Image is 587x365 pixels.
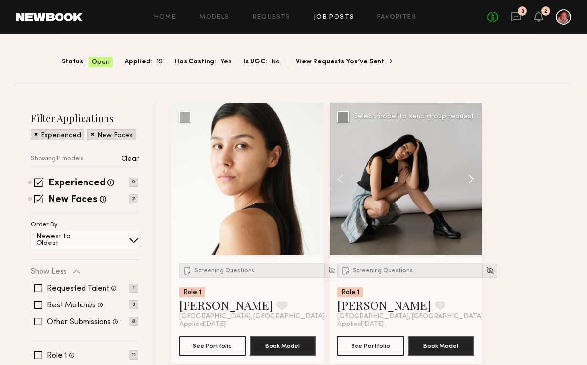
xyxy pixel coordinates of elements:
[353,268,413,274] span: Screening Questions
[250,341,316,349] a: Book Model
[129,300,138,309] p: 3
[408,336,474,356] button: Book Model
[121,156,139,162] p: Clear
[337,321,474,328] div: Applied [DATE]
[129,178,138,187] p: 9
[129,317,138,326] p: 8
[48,179,105,188] label: Experienced
[156,57,163,67] span: 19
[125,57,152,67] span: Applied:
[179,336,246,356] button: See Portfolio
[328,266,336,275] img: Unhide Model
[486,266,494,275] img: Unhide Model
[62,57,85,67] span: Status:
[31,268,67,276] p: Show Less
[174,57,216,67] span: Has Casting:
[129,350,138,360] p: 11
[47,318,111,326] label: Other Submissions
[154,14,176,20] a: Home
[271,57,280,67] span: No
[179,287,205,297] div: Role 1
[408,341,474,349] a: Book Model
[179,297,273,313] a: [PERSON_NAME]
[47,352,67,360] label: Role 1
[31,111,139,124] h2: Filter Applications
[183,265,192,275] img: Submission Icon
[97,132,133,139] p: New Faces
[521,9,524,14] div: 3
[179,313,325,321] span: [GEOGRAPHIC_DATA], [GEOGRAPHIC_DATA]
[354,113,474,120] div: Select model to send group request
[48,195,98,205] label: New Faces
[179,321,316,328] div: Applied [DATE]
[41,132,81,139] p: Experienced
[36,233,94,247] p: Newest to Oldest
[314,14,355,20] a: Job Posts
[129,194,138,203] p: 2
[296,59,392,65] a: View Requests You’ve Sent
[544,9,547,14] div: 2
[31,156,84,162] p: Showing 11 models
[92,58,110,67] span: Open
[377,14,416,20] a: Favorites
[243,57,267,67] span: Is UGC:
[341,265,351,275] img: Submission Icon
[337,297,431,313] a: [PERSON_NAME]
[337,313,483,321] span: [GEOGRAPHIC_DATA], [GEOGRAPHIC_DATA]
[129,284,138,293] p: 1
[47,302,96,309] label: Best Matches
[199,14,229,20] a: Models
[220,57,231,67] span: Yes
[337,287,363,297] div: Role 1
[337,336,404,356] button: See Portfolio
[253,14,291,20] a: Requests
[250,336,316,356] button: Book Model
[194,268,254,274] span: Screening Questions
[511,11,522,23] a: 3
[31,222,58,228] p: Order By
[47,285,109,293] label: Requested Talent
